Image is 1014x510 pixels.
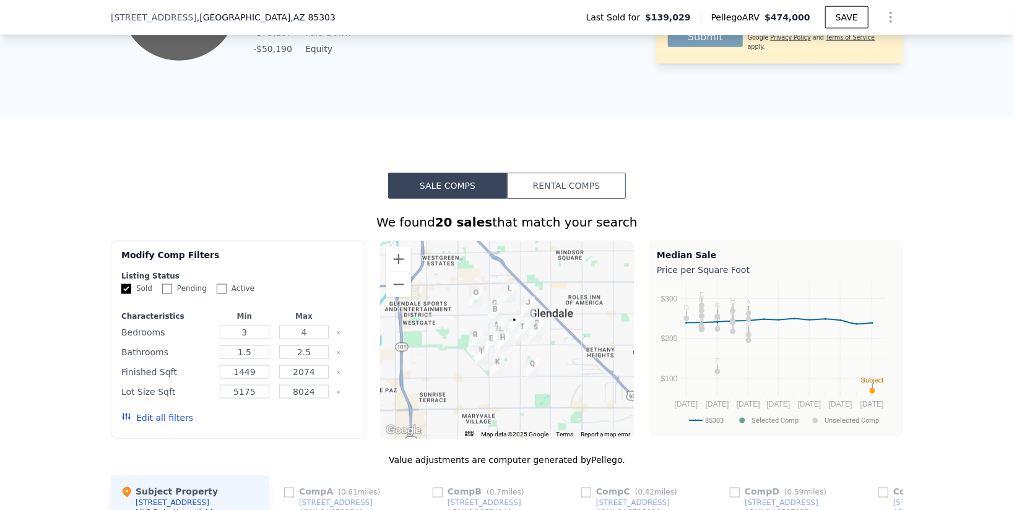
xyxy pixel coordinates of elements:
div: 6808 W Citrus Way [508,314,521,335]
span: ( miles) [630,488,682,497]
div: 5741 N 71st Dr [496,332,509,353]
text: G [715,302,721,309]
button: Zoom in [386,247,411,272]
div: Subject Property [121,486,218,498]
div: Min [217,311,272,321]
span: , [GEOGRAPHIC_DATA] [197,11,336,24]
text: C [746,305,751,312]
a: Open this area in Google Maps (opens a new window) [383,423,424,439]
text: R [700,296,704,303]
button: Clear [336,370,341,375]
div: 6221 W Claremont St [531,317,544,338]
div: 7309 W Claremont St [490,319,503,340]
div: 7359 W Peppertree Ln [488,297,501,318]
div: [STREET_ADDRESS] [596,498,670,508]
span: 0.42 [638,488,654,497]
text: N [746,326,751,333]
label: Pending [162,283,207,294]
span: 0.59 [787,488,804,497]
text: L [700,311,704,318]
text: [DATE] [675,400,698,408]
button: Zoom out [386,272,411,297]
text: Q [746,321,752,328]
div: 7303 W Ocotillo Rd [488,303,502,324]
span: 0.7 [490,488,501,497]
span: ( miles) [333,488,385,497]
text: $100 [661,374,678,383]
div: Comp A [284,486,385,498]
div: 7421 W Solano Dr N [484,332,498,353]
div: [STREET_ADDRESS] [448,498,521,508]
text: [DATE] [737,400,760,408]
text: $200 [661,335,678,344]
div: Median Sale [657,249,895,261]
button: Keyboard shortcuts [465,431,474,436]
div: Comp E [878,486,979,498]
div: Max [277,311,331,321]
span: [STREET_ADDRESS] [111,11,197,24]
div: 7825 W Palo Verde Dr [469,329,482,350]
div: 7661 W Vermont Ave [475,345,488,366]
text: I [717,303,719,310]
div: 7228 W Pasadena Ave [491,356,505,377]
svg: A chart. [657,279,895,433]
div: This site is protected by reCAPTCHA and the Google and apply. [748,25,891,51]
td: -$50,190 [247,42,293,56]
div: [STREET_ADDRESS] [136,498,209,508]
text: A [747,299,752,306]
div: 7128 W Palo Verde Dr [495,327,509,348]
div: [STREET_ADDRESS] [299,498,373,508]
text: [DATE] [860,400,884,408]
div: 6244 W Cavalier Dr [529,321,542,342]
span: $474,000 [765,12,810,22]
text: [DATE] [767,400,791,408]
text: Selected Comp [752,417,799,425]
td: Equity [303,42,358,56]
span: ( miles) [779,488,831,497]
text: M [715,314,721,322]
button: Submit [668,27,743,47]
div: Comp D [730,486,831,498]
div: 6033 N 72nd Ln [492,324,505,345]
text: 85303 [705,417,724,425]
text: K [730,308,735,316]
div: Characteristics [121,311,212,321]
span: Map data ©2025 Google [481,431,548,438]
div: Price per Square Foot [657,261,895,279]
a: [STREET_ADDRESS] [581,498,670,508]
text: Subject [861,376,884,384]
a: [STREET_ADDRESS] [433,498,521,508]
div: 7005 W Cavalier Dr [501,326,515,347]
button: Show Options [878,5,903,30]
text: Unselected Comp [825,417,879,425]
text: F [700,301,704,309]
a: Report a map error [581,431,630,438]
text: [DATE] [829,400,852,408]
label: Sold [121,283,152,294]
div: 6611 W Peck Dr [515,321,529,342]
span: , AZ 85303 [290,12,336,22]
a: Privacy Policy [771,34,811,41]
div: Listing Status [121,271,355,281]
text: T [700,315,704,322]
span: Last Sold for [586,11,646,24]
span: ( miles) [482,488,529,497]
input: Sold [121,284,131,294]
span: $139,029 [645,11,691,24]
text: E [700,292,704,299]
div: Modify Comp Filters [121,249,355,271]
button: Sale Comps [388,173,507,199]
button: SAVE [825,6,869,28]
span: 0.61 [341,488,358,497]
a: [STREET_ADDRESS] [730,498,818,508]
div: 6420 W Flynn Ln [521,296,535,318]
label: Active [217,283,254,294]
div: 7124 W Solano Dr N [495,331,509,352]
div: Comp C [581,486,682,498]
text: P [715,357,719,365]
input: Pending [162,284,172,294]
div: 4848 N 63rd Dr [526,358,539,379]
div: [STREET_ADDRESS] [745,498,818,508]
text: $300 [661,295,678,303]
